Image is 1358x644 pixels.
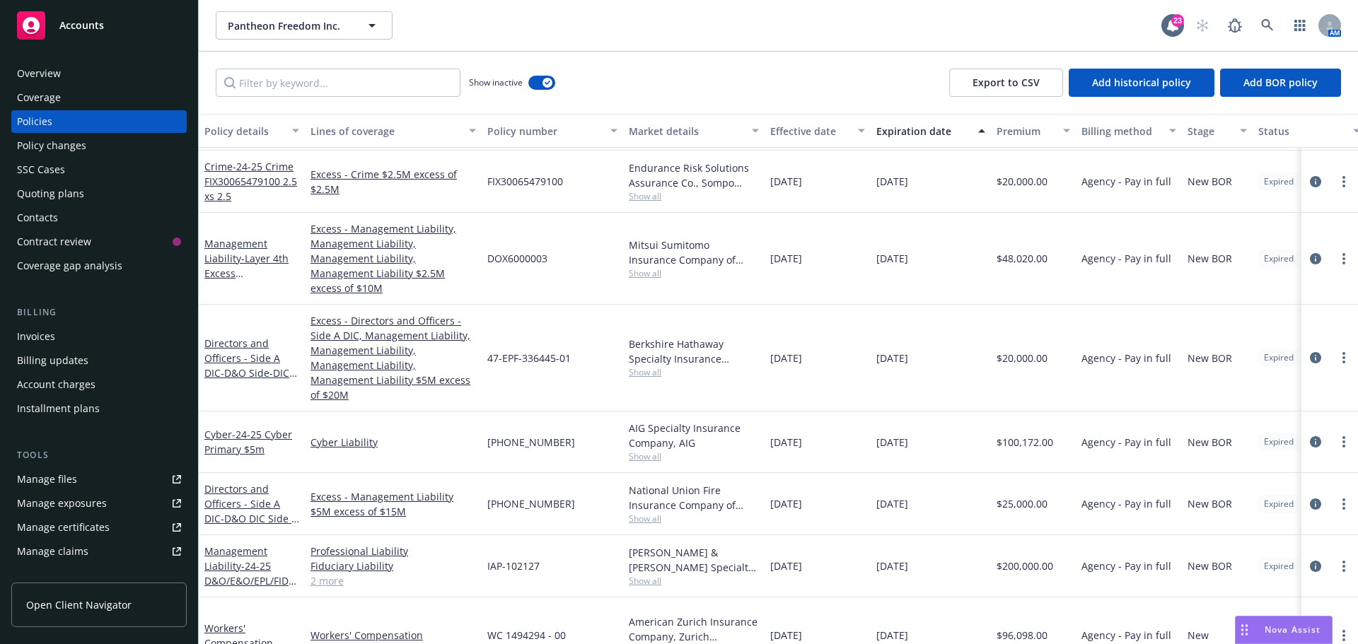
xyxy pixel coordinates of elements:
[204,366,297,394] span: - D&O Side-DIC $5m xs $20m
[305,114,482,148] button: Lines of coverage
[11,86,187,109] a: Coverage
[204,559,296,602] span: - 24-25 D&O/E&O/EPL/FID Primary
[1188,251,1232,266] span: New BOR
[11,206,187,229] a: Contacts
[949,69,1063,97] button: Export to CSV
[1171,14,1184,27] div: 23
[17,86,61,109] div: Coverage
[1236,616,1253,643] div: Drag to move
[204,160,297,203] a: Crime
[1188,496,1232,511] span: New BOR
[629,190,759,202] span: Show all
[1081,496,1171,511] span: Agency - Pay in full
[1264,435,1294,448] span: Expired
[1258,124,1345,139] div: Status
[1081,124,1161,139] div: Billing method
[1264,351,1294,364] span: Expired
[487,435,575,450] span: [PHONE_NUMBER]
[26,597,132,612] span: Open Client Navigator
[629,483,759,513] div: National Union Fire Insurance Company of [GEOGRAPHIC_DATA], [GEOGRAPHIC_DATA], AIG
[204,237,289,310] a: Management Liability
[487,251,547,266] span: DOX6000003
[228,18,350,33] span: Pantheon Freedom Inc.
[1188,124,1231,139] div: Stage
[17,492,107,515] div: Manage exposures
[311,573,476,588] a: 2 more
[770,628,802,643] span: [DATE]
[765,114,871,148] button: Effective date
[17,325,55,348] div: Invoices
[1081,351,1171,365] span: Agency - Pay in full
[629,267,759,279] span: Show all
[1081,174,1171,189] span: Agency - Pay in full
[1092,76,1191,89] span: Add historical policy
[1253,11,1282,40] a: Search
[311,628,476,643] a: Workers' Compensation
[1264,252,1294,265] span: Expired
[1335,250,1352,267] a: more
[876,124,970,139] div: Expiration date
[59,20,104,31] span: Accounts
[11,134,187,157] a: Policy changes
[11,468,187,491] a: Manage files
[11,254,187,277] a: Coverage gap analysis
[1264,498,1294,510] span: Expired
[1188,174,1232,189] span: New BOR
[997,124,1055,139] div: Premium
[469,76,523,88] span: Show inactive
[1188,11,1217,40] a: Start snowing
[1081,251,1171,266] span: Agency - Pay in full
[1307,433,1324,450] a: circleInformation
[1076,114,1182,148] button: Billing method
[1335,433,1352,450] a: more
[17,349,88,372] div: Billing updates
[311,221,476,295] a: Excess - Management Liability, Management Liability, Management Liability, Management Liability $...
[1243,76,1318,89] span: Add BOR policy
[770,124,849,139] div: Effective date
[204,428,292,456] span: - 24-25 Cyber Primary $5m
[997,558,1053,573] span: $200,000.00
[1286,11,1314,40] a: Switch app
[629,575,759,587] span: Show all
[11,540,187,563] a: Manage claims
[770,351,802,365] span: [DATE]
[487,351,571,365] span: 47-EPF-336445-01
[482,114,623,148] button: Policy number
[623,114,765,148] button: Market details
[11,492,187,515] a: Manage exposures
[17,373,95,396] div: Account charges
[17,540,88,563] div: Manage claims
[973,76,1040,89] span: Export to CSV
[876,558,908,573] span: [DATE]
[876,435,908,450] span: [DATE]
[204,124,284,139] div: Policy details
[487,124,602,139] div: Policy number
[11,397,187,420] a: Installment plans
[1335,558,1352,575] a: more
[11,305,187,320] div: Billing
[11,6,187,45] a: Accounts
[1264,560,1294,573] span: Expired
[1220,69,1341,97] button: Add BOR policy
[770,174,802,189] span: [DATE]
[1188,628,1209,643] span: New
[487,174,563,189] span: FIX30065479100
[11,448,187,462] div: Tools
[11,349,187,372] a: Billing updates
[17,230,91,253] div: Contract review
[199,114,305,148] button: Policy details
[1264,175,1294,188] span: Expired
[17,110,52,133] div: Policies
[204,544,289,602] a: Management Liability
[876,496,908,511] span: [DATE]
[876,174,908,189] span: [DATE]
[311,167,476,197] a: Excess - Crime $2.5M excess of $2.5M
[1081,435,1171,450] span: Agency - Pay in full
[1307,349,1324,366] a: circleInformation
[629,124,743,139] div: Market details
[311,313,476,402] a: Excess - Directors and Officers - Side A DIC, Management Liability, Management Liability, Managem...
[11,230,187,253] a: Contract review
[876,251,908,266] span: [DATE]
[629,450,759,462] span: Show all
